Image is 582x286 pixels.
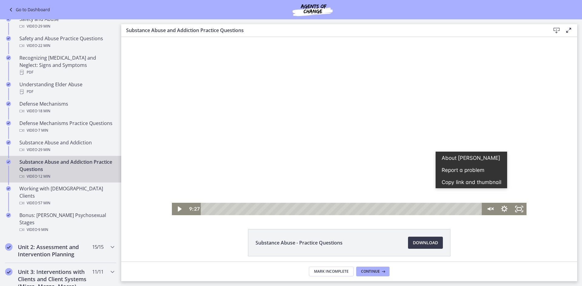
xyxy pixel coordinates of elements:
span: · 18 min [37,107,50,115]
span: Mark Incomplete [314,269,349,274]
h2: Unit 2: Assessment and Intervention Planning [18,243,92,258]
i: Completed [6,55,11,60]
span: 15 / 15 [92,243,103,251]
div: Video [19,199,114,207]
div: Defense Mechanisms [19,100,114,115]
i: Completed [5,243,12,251]
i: Completed [6,159,11,164]
img: Agents of Change [276,2,349,17]
div: Video [19,173,114,180]
span: · 22 min [37,42,50,49]
i: Completed [5,268,12,275]
iframe: Video Lesson [121,37,577,215]
div: Safety and Abuse [19,15,114,30]
span: · 29 min [37,23,50,30]
div: Substance Abuse and Addiction [19,139,114,153]
div: Recognizing [MEDICAL_DATA] and Neglect: Signs and Symptoms [19,54,114,76]
span: Download [413,239,438,246]
i: Completed [6,101,11,106]
div: Safety and Abuse Practice Questions [19,35,114,49]
span: · 57 min [37,199,50,207]
button: Mark Incomplete [309,267,354,276]
span: Continue [361,269,380,274]
div: Understanding Elder Abuse [19,81,114,95]
div: Video [19,146,114,153]
span: · 9 min [37,226,48,233]
i: Completed [6,186,11,191]
div: Working with [DEMOGRAPHIC_DATA] Clients [19,185,114,207]
div: PDF [19,69,114,76]
span: · 29 min [37,146,50,153]
button: Fullscreen [391,166,406,178]
span: · 7 min [37,127,48,134]
a: Go to Dashboard [7,6,50,13]
button: Unmute [361,166,376,178]
button: Show settings menu [376,166,391,178]
i: Completed [6,140,11,145]
div: Video [19,226,114,233]
div: Video [19,127,114,134]
button: Report a problem [314,127,386,139]
div: Substance Abuse and Addiction Practice Questions [19,158,114,180]
button: Continue [356,267,390,276]
div: Defense Mechanisms Practice Questions [19,120,114,134]
h3: Substance Abuse and Addiction Practice Questions [126,27,541,34]
span: · 12 min [37,173,50,180]
button: Copy link and thumbnail [314,139,386,151]
i: Completed [6,82,11,87]
i: Completed [6,121,11,126]
div: Video [19,42,114,49]
span: Substance Abuse - Practice Questions [256,239,343,246]
div: Bonus: [PERSON_NAME] Psychosexual Stages [19,212,114,233]
div: PDF [19,88,114,95]
a: About [PERSON_NAME] [314,115,386,127]
div: Video [19,23,114,30]
a: Download [408,237,443,249]
i: Completed [6,213,11,218]
span: 11 / 11 [92,268,103,275]
div: Video [19,107,114,115]
i: Completed [6,36,11,41]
